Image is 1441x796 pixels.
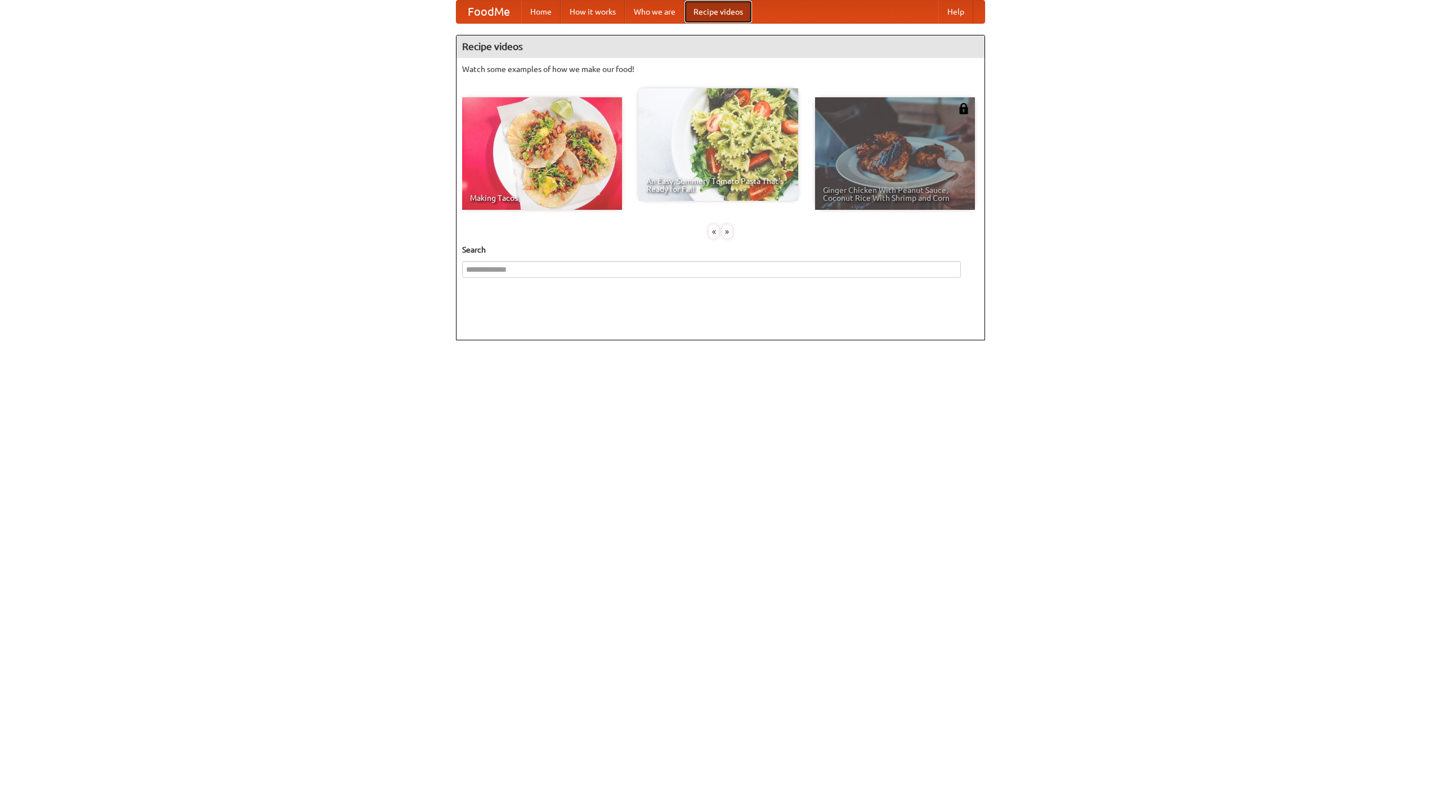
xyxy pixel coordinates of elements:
span: Making Tacos [470,194,614,202]
a: How it works [561,1,625,23]
a: FoodMe [457,1,521,23]
a: Who we are [625,1,684,23]
a: Home [521,1,561,23]
a: Making Tacos [462,97,622,210]
span: An Easy, Summery Tomato Pasta That's Ready for Fall [646,177,790,193]
div: « [709,224,719,239]
p: Watch some examples of how we make our food! [462,64,979,75]
div: » [722,224,732,239]
img: 483408.png [958,103,969,114]
a: Recipe videos [684,1,752,23]
h5: Search [462,244,979,255]
a: An Easy, Summery Tomato Pasta That's Ready for Fall [638,88,798,201]
h4: Recipe videos [457,35,984,58]
a: Help [938,1,973,23]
